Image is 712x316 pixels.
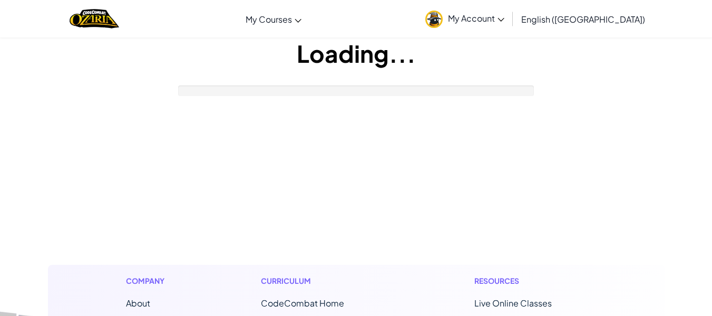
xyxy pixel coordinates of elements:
span: English ([GEOGRAPHIC_DATA]) [521,14,645,25]
span: My Account [448,13,504,24]
a: My Account [420,2,510,35]
a: Live Online Classes [474,298,552,309]
a: English ([GEOGRAPHIC_DATA]) [516,5,650,33]
h1: Curriculum [261,275,388,286]
a: Ozaria by CodeCombat logo [70,8,119,30]
span: CodeCombat Home [261,298,344,309]
img: avatar [425,11,443,28]
span: My Courses [246,14,292,25]
a: About [126,298,150,309]
a: My Courses [240,5,307,33]
img: Home [70,8,119,30]
h1: Company [126,275,175,286]
h1: Resources [474,275,587,286]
